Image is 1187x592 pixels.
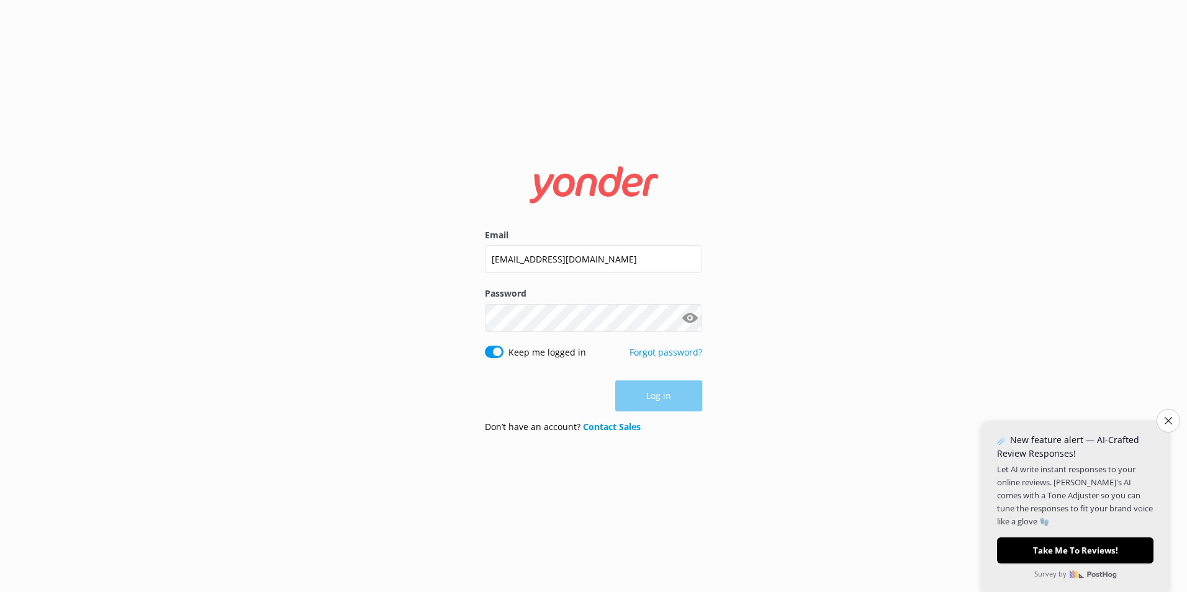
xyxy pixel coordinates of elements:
[583,421,641,433] a: Contact Sales
[677,305,702,330] button: Show password
[485,420,641,434] p: Don’t have an account?
[508,346,586,359] label: Keep me logged in
[485,245,702,273] input: user@emailaddress.com
[485,228,702,242] label: Email
[485,287,702,300] label: Password
[630,346,702,358] a: Forgot password?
